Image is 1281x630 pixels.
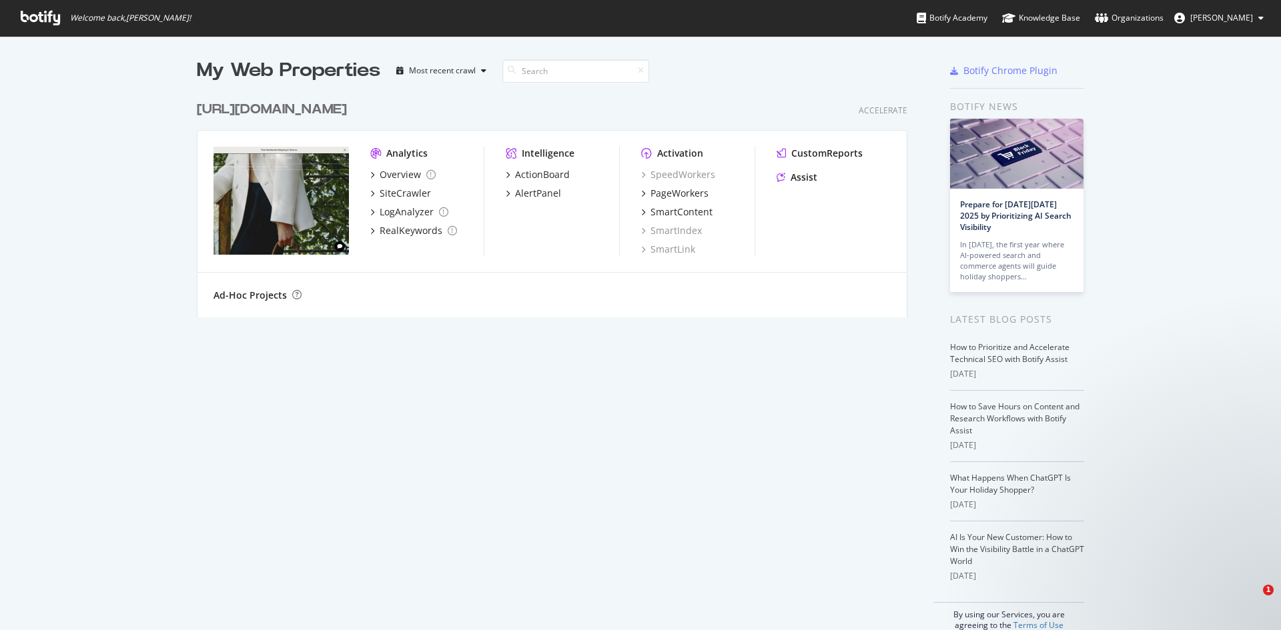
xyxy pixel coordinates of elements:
[859,105,907,116] div: Accelerate
[917,11,987,25] div: Botify Academy
[197,57,380,84] div: My Web Properties
[197,100,347,119] div: [URL][DOMAIN_NAME]
[380,168,421,181] div: Overview
[370,187,431,200] a: SiteCrawler
[506,187,561,200] a: AlertPanel
[370,205,448,219] a: LogAnalyzer
[515,187,561,200] div: AlertPanel
[197,100,352,119] a: [URL][DOMAIN_NAME]
[1190,12,1253,23] span: Blanca Sabas
[641,224,702,237] a: SmartIndex
[380,205,434,219] div: LogAnalyzer
[950,439,1084,451] div: [DATE]
[950,401,1080,436] a: How to Save Hours on Content and Research Workflows with Botify Assist
[777,147,863,160] a: CustomReports
[1095,11,1164,25] div: Organizations
[641,168,715,181] a: SpeedWorkers
[950,570,1084,582] div: [DATE]
[641,187,709,200] a: PageWorkers
[963,64,1057,77] div: Botify Chrome Plugin
[950,341,1070,365] a: How to Prioritize and Accelerate Technical SEO with Botify Assist
[950,531,1084,567] a: AI Is Your New Customer: How to Win the Visibility Battle in a ChatGPT World
[380,187,431,200] div: SiteCrawler
[657,147,703,160] div: Activation
[213,147,349,255] img: https://demellierlondon.com/
[1164,7,1274,29] button: [PERSON_NAME]
[960,239,1074,282] div: In [DATE], the first year where AI-powered search and commerce agents will guide holiday shoppers…
[651,205,713,219] div: SmartContent
[950,64,1057,77] a: Botify Chrome Plugin
[502,59,649,83] input: Search
[370,168,436,181] a: Overview
[950,368,1084,380] div: [DATE]
[409,67,476,75] div: Most recent crawl
[950,119,1084,189] img: Prepare for Black Friday 2025 by Prioritizing AI Search Visibility
[380,224,442,237] div: RealKeywords
[370,224,457,237] a: RealKeywords
[1263,585,1274,595] span: 1
[391,60,492,81] button: Most recent crawl
[950,312,1084,327] div: Latest Blog Posts
[791,171,817,184] div: Assist
[70,13,191,23] span: Welcome back, [PERSON_NAME] !
[641,243,695,256] a: SmartLink
[506,168,570,181] a: ActionBoard
[950,99,1084,114] div: Botify news
[641,205,713,219] a: SmartContent
[386,147,428,160] div: Analytics
[522,147,574,160] div: Intelligence
[213,289,287,302] div: Ad-Hoc Projects
[777,171,817,184] a: Assist
[651,187,709,200] div: PageWorkers
[791,147,863,160] div: CustomReports
[197,84,918,317] div: grid
[515,168,570,181] div: ActionBoard
[960,199,1072,233] a: Prepare for [DATE][DATE] 2025 by Prioritizing AI Search Visibility
[950,499,1084,511] div: [DATE]
[1002,11,1080,25] div: Knowledge Base
[1236,585,1268,617] iframe: Intercom live chat
[950,472,1071,495] a: What Happens When ChatGPT Is Your Holiday Shopper?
